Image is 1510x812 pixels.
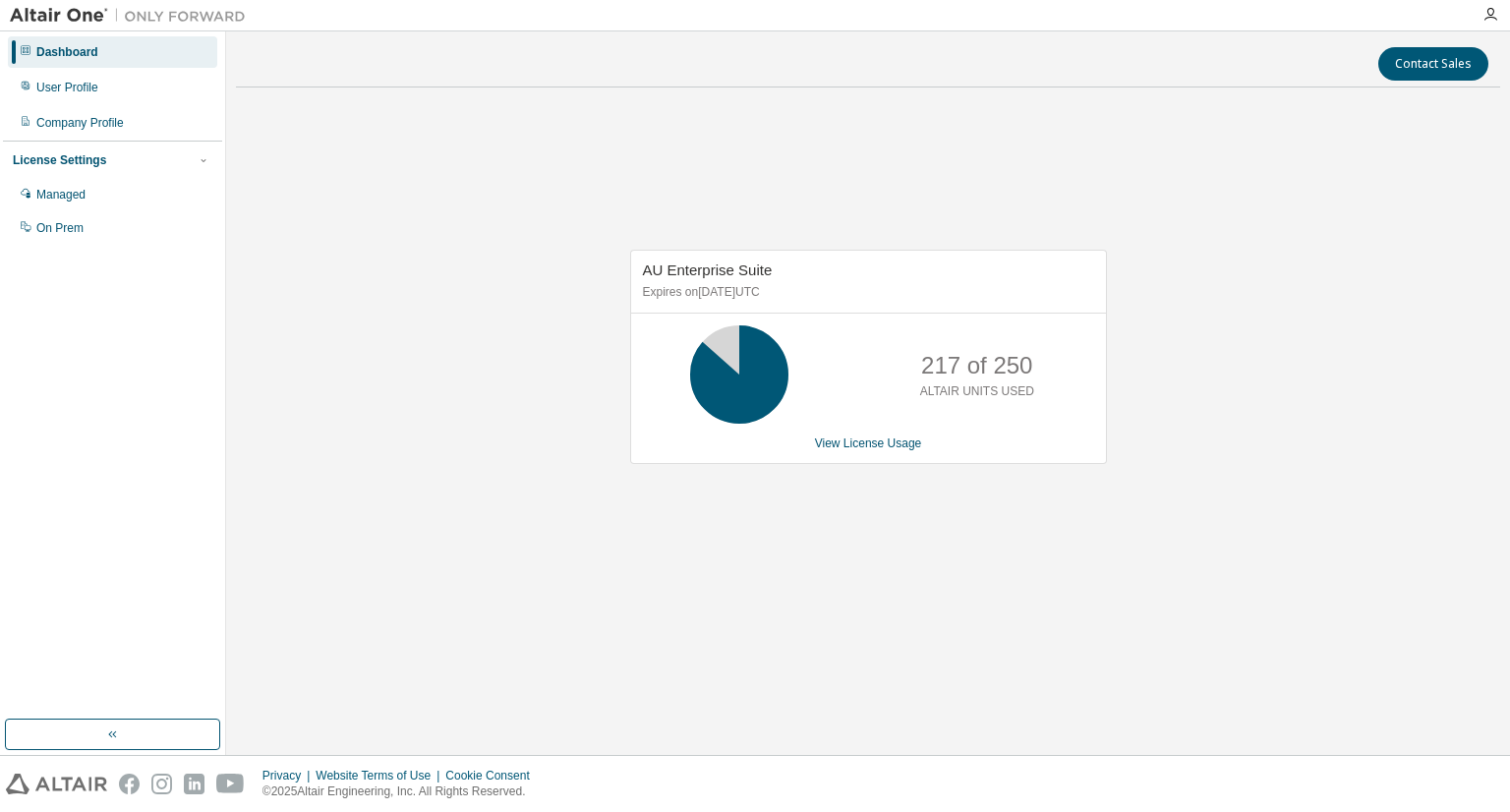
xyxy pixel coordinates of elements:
[643,261,773,278] span: AU Enterprise Suite
[262,783,542,800] p: © 2025 Altair Engineering, Inc. All Rights Reserved.
[36,80,98,95] div: User Profile
[920,383,1034,400] p: ALTAIR UNITS USED
[643,284,1089,301] p: Expires on [DATE] UTC
[216,774,245,794] img: youtube.svg
[815,436,922,450] a: View License Usage
[36,187,86,203] div: Managed
[262,768,316,783] div: Privacy
[36,220,84,236] div: On Prem
[445,768,541,783] div: Cookie Consent
[36,115,124,131] div: Company Profile
[151,774,172,794] img: instagram.svg
[1378,47,1488,81] button: Contact Sales
[6,774,107,794] img: altair_logo.svg
[316,768,445,783] div: Website Terms of Use
[13,152,106,168] div: License Settings
[36,44,98,60] div: Dashboard
[119,774,140,794] img: facebook.svg
[184,774,204,794] img: linkedin.svg
[10,6,256,26] img: Altair One
[921,349,1032,382] p: 217 of 250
